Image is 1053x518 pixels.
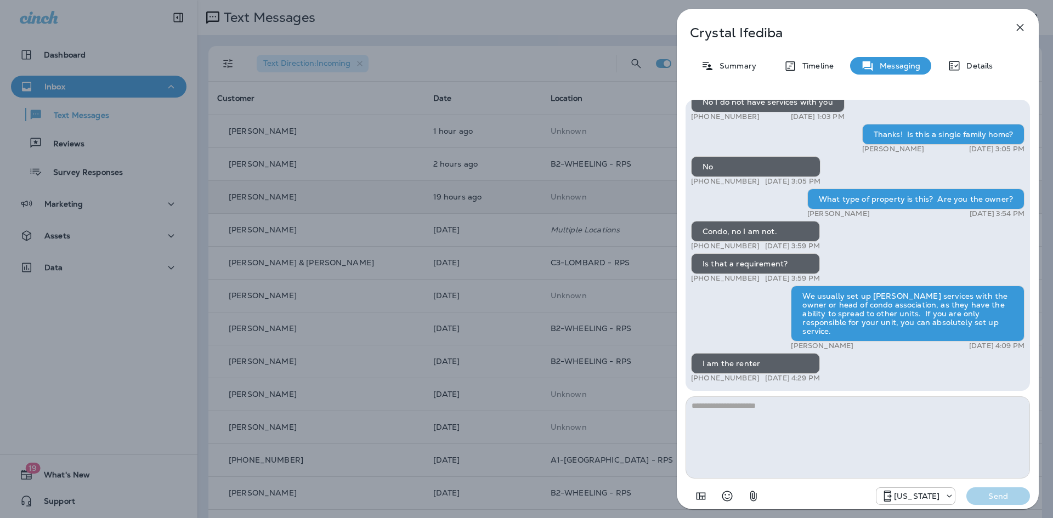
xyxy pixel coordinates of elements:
p: [PHONE_NUMBER] [691,112,760,121]
button: Select an emoji [716,485,738,507]
p: Timeline [797,61,834,70]
p: Messaging [874,61,920,70]
p: [DATE] 3:05 PM [765,177,820,186]
p: [DATE] 3:59 PM [765,242,820,251]
div: What type of property is this? Are you the owner? [807,189,1024,209]
p: [PERSON_NAME] [791,341,853,350]
p: [PHONE_NUMBER] [691,177,760,186]
p: [DATE] 3:54 PM [970,209,1024,218]
p: [PHONE_NUMBER] [691,242,760,251]
p: [DATE] 3:05 PM [969,145,1024,153]
div: No I do not have services with you [691,92,845,112]
p: [DATE] 1:03 PM [791,112,845,121]
div: Condo, no I am not. [691,221,820,242]
div: We usually set up [PERSON_NAME] services with the owner or head of condo association, as they hav... [791,286,1024,341]
p: Crystal Ifediba [690,25,989,41]
button: Add in a premade template [690,485,712,507]
p: [DATE] 4:29 PM [765,374,820,383]
p: [PHONE_NUMBER] [691,374,760,383]
p: [PERSON_NAME] [807,209,870,218]
p: [US_STATE] [894,492,939,500]
div: I am the renter [691,353,820,374]
p: [PERSON_NAME] [862,145,925,153]
div: Is that a requirement? [691,253,820,274]
p: Details [961,61,993,70]
div: No [691,156,820,177]
div: Thanks! Is this a single family home? [862,124,1024,145]
p: [PHONE_NUMBER] [691,274,760,283]
p: [DATE] 3:59 PM [765,274,820,283]
p: Summary [714,61,756,70]
div: +1 (502) 354-4022 [876,489,955,503]
p: [DATE] 4:09 PM [969,341,1024,350]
